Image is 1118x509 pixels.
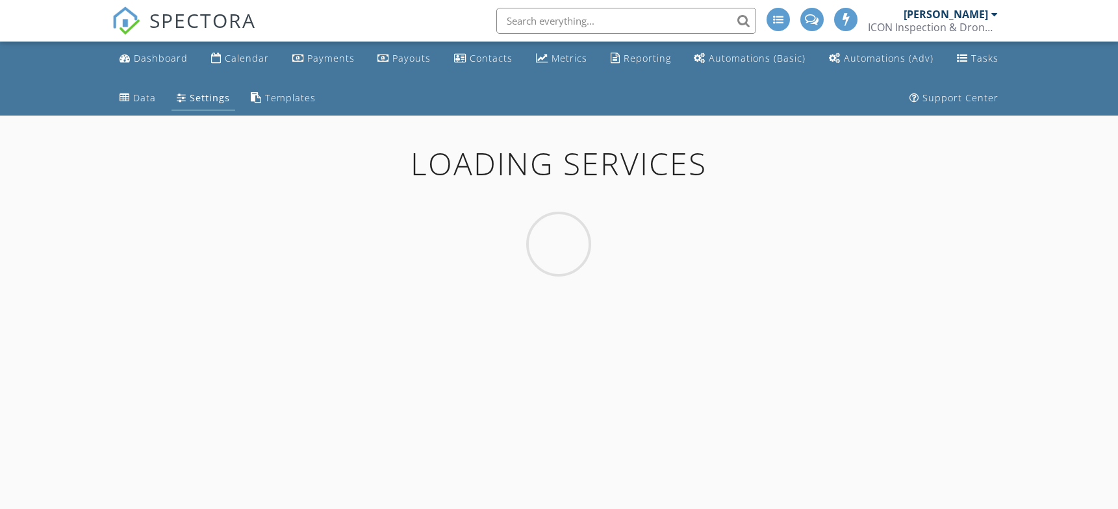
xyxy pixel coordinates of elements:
[133,92,156,104] div: Data
[904,86,1004,110] a: Support Center
[172,86,235,110] a: Settings
[104,147,1014,181] h1: Loading Services
[844,52,934,64] div: Automations (Adv)
[134,52,188,64] div: Dashboard
[624,52,671,64] div: Reporting
[114,86,161,110] a: Data
[496,8,756,34] input: Search everything...
[449,47,518,71] a: Contacts
[605,47,676,71] a: Reporting
[206,47,274,71] a: Calendar
[531,47,592,71] a: Metrics
[922,92,998,104] div: Support Center
[265,92,316,104] div: Templates
[904,8,988,21] div: [PERSON_NAME]
[392,52,431,64] div: Payouts
[709,52,806,64] div: Automations (Basic)
[307,52,355,64] div: Payments
[470,52,513,64] div: Contacts
[824,47,939,71] a: Automations (Advanced)
[246,86,321,110] a: Templates
[112,6,140,35] img: The Best Home Inspection Software - Spectora
[971,52,998,64] div: Tasks
[689,47,811,71] a: Automations (Basic)
[287,47,360,71] a: Payments
[190,92,230,104] div: Settings
[225,52,269,64] div: Calendar
[372,47,436,71] a: Payouts
[552,52,587,64] div: Metrics
[149,6,256,34] span: SPECTORA
[114,47,193,71] a: Dashboard
[112,18,256,45] a: SPECTORA
[952,47,1004,71] a: Tasks
[868,21,998,34] div: ICON Inspection & Drone Services, LLC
